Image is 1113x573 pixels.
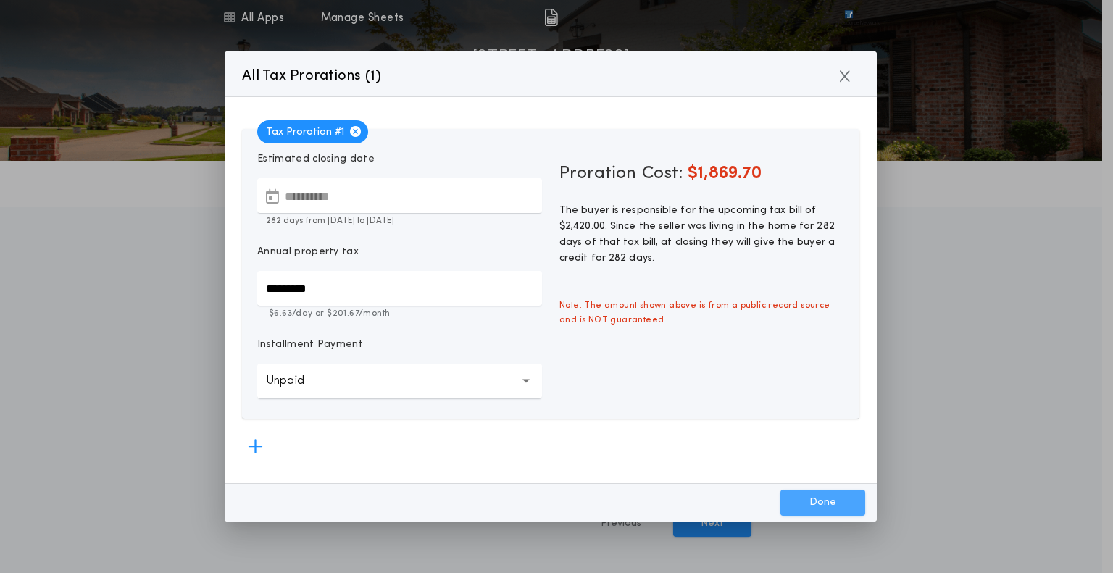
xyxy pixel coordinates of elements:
[559,205,835,264] span: The buyer is responsible for the upcoming tax bill of $2,420.00. Since the seller was living in t...
[688,165,762,183] span: $1,869.70
[370,70,375,84] span: 1
[257,152,542,167] p: Estimated closing date
[257,307,542,320] p: $6.63 /day or $201.67 /month
[242,64,382,88] p: All Tax Prorations ( )
[257,120,368,143] span: Tax Proration # 1
[257,364,542,398] button: Unpaid
[266,372,328,390] p: Unpaid
[551,290,853,336] span: Note: The amount shown above is from a public record source and is NOT guaranteed.
[257,338,363,352] p: Installment Payment
[257,271,542,306] input: Annual property tax
[780,490,865,516] button: Done
[257,245,359,259] p: Annual property tax
[257,214,542,227] p: 282 days from [DATE] to [DATE]
[559,162,636,185] span: Proration
[642,165,683,183] span: Cost:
